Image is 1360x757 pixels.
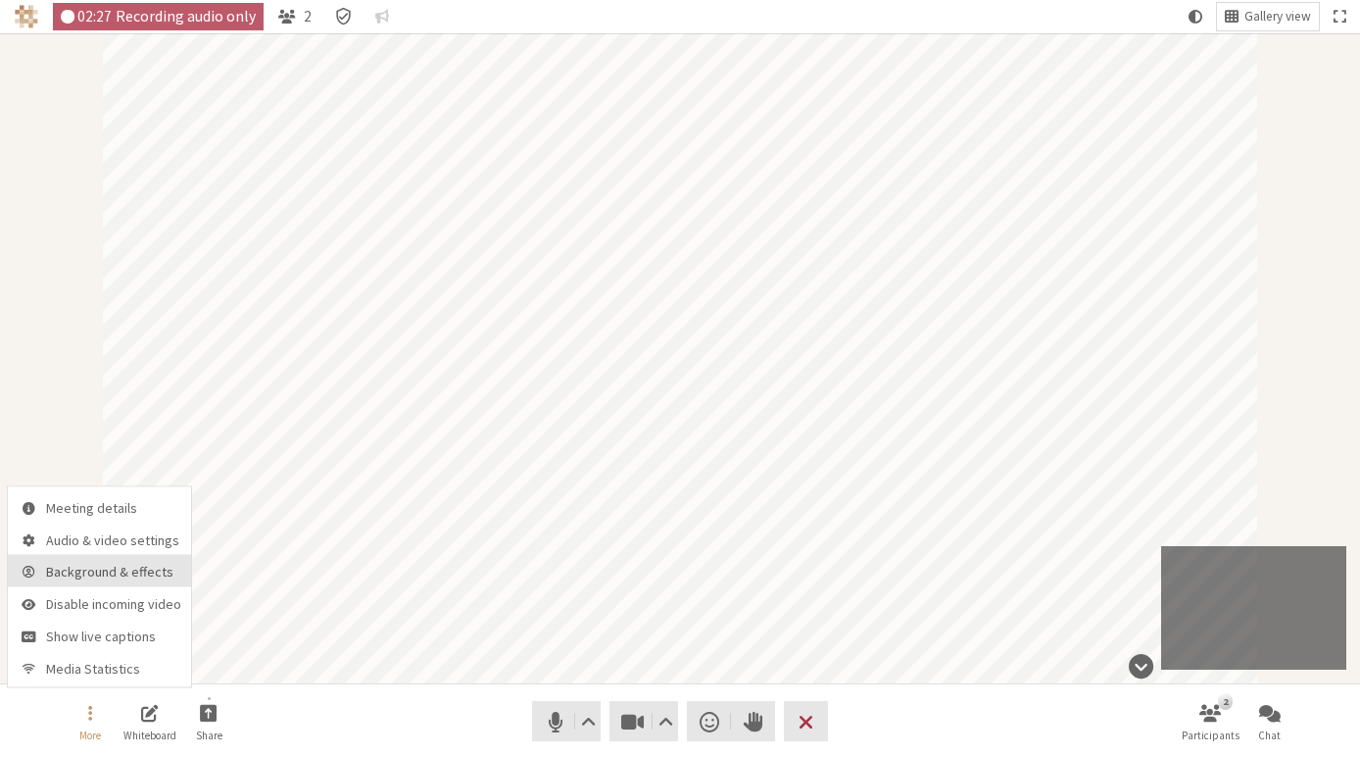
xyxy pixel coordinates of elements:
[196,730,222,741] span: Share
[123,730,176,741] span: Whiteboard
[77,8,112,25] span: 02:27
[46,532,181,547] span: Audio & video settings
[1218,693,1233,709] div: 2
[8,523,191,555] button: Meeting settings
[270,3,319,30] button: Open participant list
[46,565,181,580] span: Background & effects
[1217,3,1319,30] button: Change layout
[46,662,181,677] span: Media Statistics
[8,486,191,522] button: Sara Atteby - iotum's Meeting
[1244,10,1311,25] span: Gallery view
[15,5,38,28] img: Iotum
[8,651,191,686] button: Media Statistics
[731,701,775,741] button: Raise hand
[46,597,181,612] span: Disable incoming video
[1258,730,1281,741] span: Chat
[122,695,177,748] button: Open shared whiteboard
[8,554,191,586] button: Background & effects settings
[181,695,236,748] button: Start sharing
[575,701,600,741] button: Audio settings
[8,619,191,651] button: Let you read the words that are spoken in the meeting
[1242,695,1297,748] button: Open chat
[687,701,731,741] button: Send a reaction
[532,701,601,741] button: Mute (⌘+Shift+A)
[46,500,181,515] span: Meeting details
[367,3,397,30] button: Conversation
[784,701,828,741] button: Leave meeting
[116,8,256,25] span: Recording audio only
[53,3,265,30] div: Audio only
[1182,730,1239,741] span: Participants
[609,701,678,741] button: Stop video (⌘+Shift+V)
[1122,644,1160,688] button: Hide
[654,701,678,741] button: Video setting
[326,3,361,30] div: Meeting details Encryption enabled
[1183,695,1238,748] button: Open participant list
[8,586,191,619] button: Control whether to receive incoming video
[1326,3,1353,30] button: Fullscreen
[304,8,312,25] span: 2
[63,695,118,748] button: Open menu
[46,630,181,644] span: Show live captions
[1181,3,1210,30] button: Using system theme
[79,730,101,741] span: More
